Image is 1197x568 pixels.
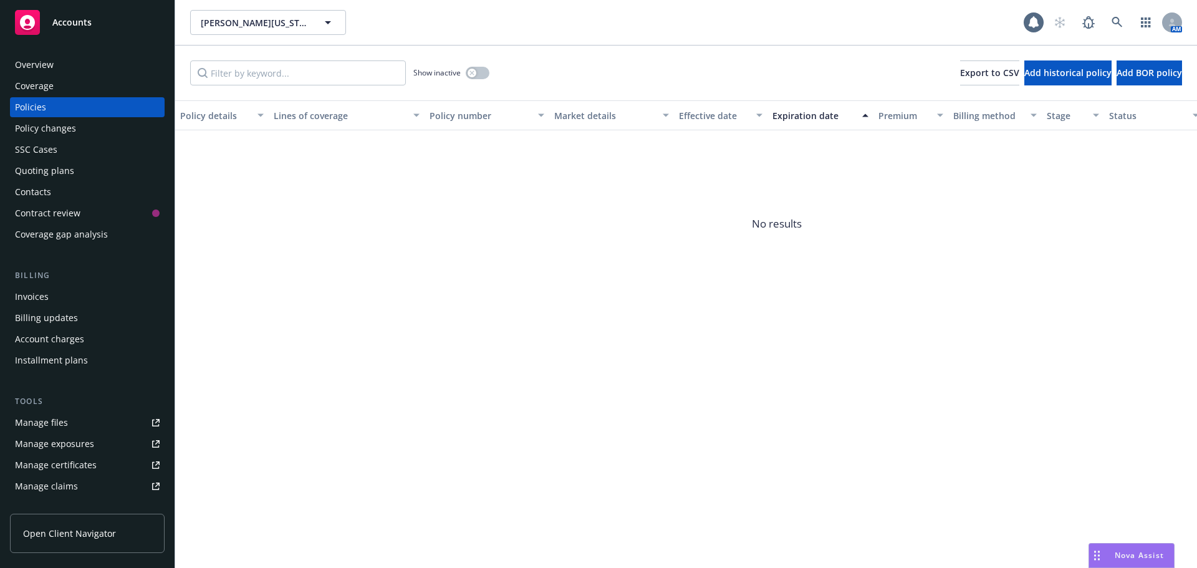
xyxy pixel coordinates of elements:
a: Contract review [10,203,165,223]
div: Account charges [15,329,84,349]
button: Policy details [175,100,269,130]
div: Billing [10,269,165,282]
a: Report a Bug [1076,10,1101,35]
button: Add historical policy [1024,60,1112,85]
div: Manage files [15,413,68,433]
span: Nova Assist [1115,550,1164,561]
button: Policy number [425,100,549,130]
div: Overview [15,55,54,75]
div: Policies [15,97,46,117]
div: Stage [1047,109,1085,122]
span: Accounts [52,17,92,27]
a: Policy changes [10,118,165,138]
a: Switch app [1133,10,1158,35]
div: Manage exposures [15,434,94,454]
span: Export to CSV [960,67,1019,79]
div: Policy number [430,109,531,122]
a: Account charges [10,329,165,349]
a: Quoting plans [10,161,165,181]
div: Installment plans [15,350,88,370]
div: Drag to move [1089,544,1105,567]
div: Market details [554,109,655,122]
a: Policies [10,97,165,117]
a: Manage claims [10,476,165,496]
a: Contacts [10,182,165,202]
a: Search [1105,10,1130,35]
div: Contract review [15,203,80,223]
button: Effective date [674,100,767,130]
a: Coverage gap analysis [10,224,165,244]
div: Contacts [15,182,51,202]
a: Manage certificates [10,455,165,475]
button: [PERSON_NAME][US_STATE] [PERSON_NAME] [190,10,346,35]
a: Manage exposures [10,434,165,454]
div: Billing method [953,109,1023,122]
button: Add BOR policy [1117,60,1182,85]
div: Coverage [15,76,54,96]
div: Expiration date [772,109,855,122]
button: Nova Assist [1089,543,1175,568]
span: Add BOR policy [1117,67,1182,79]
span: Show inactive [413,67,461,78]
div: Effective date [679,109,749,122]
a: SSC Cases [10,140,165,160]
button: Market details [549,100,674,130]
a: Manage BORs [10,498,165,517]
button: Stage [1042,100,1104,130]
a: Accounts [10,5,165,40]
button: Premium [873,100,948,130]
a: Installment plans [10,350,165,370]
div: Quoting plans [15,161,74,181]
a: Start snowing [1047,10,1072,35]
button: Lines of coverage [269,100,425,130]
a: Coverage [10,76,165,96]
div: Invoices [15,287,49,307]
input: Filter by keyword... [190,60,406,85]
div: SSC Cases [15,140,57,160]
div: Policy details [180,109,250,122]
div: Status [1109,109,1185,122]
span: Open Client Navigator [23,527,116,540]
button: Billing method [948,100,1042,130]
a: Invoices [10,287,165,307]
div: Manage certificates [15,455,97,475]
div: Tools [10,395,165,408]
a: Manage files [10,413,165,433]
div: Coverage gap analysis [15,224,108,244]
div: Manage BORs [15,498,74,517]
div: Billing updates [15,308,78,328]
a: Billing updates [10,308,165,328]
div: Lines of coverage [274,109,406,122]
a: Overview [10,55,165,75]
div: Policy changes [15,118,76,138]
div: Premium [878,109,930,122]
button: Export to CSV [960,60,1019,85]
button: Expiration date [767,100,873,130]
div: Manage claims [15,476,78,496]
span: [PERSON_NAME][US_STATE] [PERSON_NAME] [201,16,309,29]
span: Add historical policy [1024,67,1112,79]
